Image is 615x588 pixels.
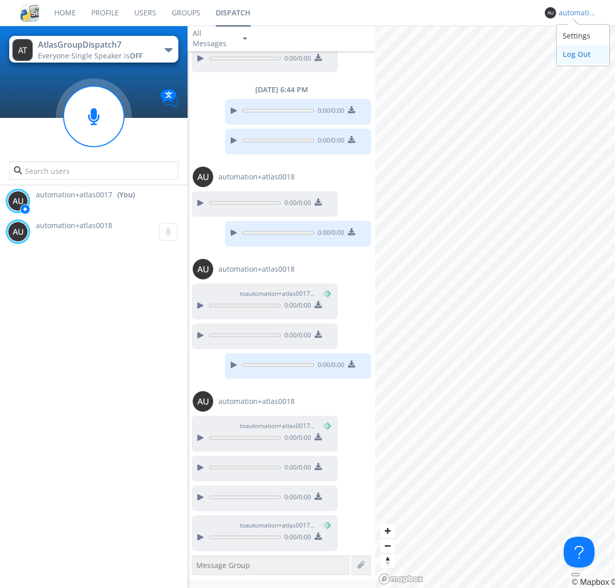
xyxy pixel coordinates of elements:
img: download media button [315,331,322,338]
span: 0:00 / 0:00 [281,433,311,444]
img: download media button [348,228,355,235]
span: (You) [315,421,331,430]
img: download media button [348,360,355,368]
a: Mapbox logo [378,573,423,585]
img: download media button [315,533,322,540]
img: download media button [315,198,322,206]
img: download media button [315,463,322,470]
div: Log Out [557,45,609,64]
span: to automation+atlas0017 [240,421,317,431]
img: download media button [348,106,355,113]
div: automation+atlas0017 [559,8,597,18]
button: Reset bearing to north [380,553,395,568]
img: 373638.png [8,221,28,242]
img: 373638.png [12,39,33,61]
div: All Messages [193,28,234,49]
img: caret-down-sm.svg [243,37,247,40]
span: 0:00 / 0:00 [281,301,311,312]
img: 373638.png [193,259,213,279]
span: OFF [130,51,142,60]
div: Settings [557,27,609,45]
img: 373638.png [193,167,213,187]
span: (You) [315,289,331,298]
div: [DATE] 6:44 PM [188,85,375,95]
span: 0:00 / 0:00 [314,228,344,239]
img: download media button [315,433,322,440]
img: cddb5a64eb264b2086981ab96f4c1ba7 [20,4,39,22]
img: 373638.png [545,7,556,18]
span: to automation+atlas0017 [240,289,317,298]
span: 0:00 / 0:00 [314,106,344,117]
span: automation+atlas0017 [36,190,112,200]
span: 0:00 / 0:00 [281,198,311,210]
span: 0:00 / 0:00 [314,136,344,147]
span: to automation+atlas0017 [240,521,317,530]
img: 373638.png [193,391,213,412]
span: 0:00 / 0:00 [281,533,311,544]
span: 0:00 / 0:00 [281,463,311,474]
button: Toggle attribution [571,573,580,576]
a: Mapbox [571,578,609,586]
div: AtlasGroupDispatch7 [38,39,153,51]
img: 373638.png [8,191,28,211]
span: 0:00 / 0:00 [314,360,344,372]
input: Search users [9,161,178,180]
span: 0:00 / 0:00 [281,493,311,504]
span: automation+atlas0018 [218,264,295,274]
span: (You) [315,521,331,530]
img: download media button [315,54,322,61]
button: Zoom in [380,523,395,538]
span: automation+atlas0018 [218,396,295,407]
button: Zoom out [380,538,395,553]
iframe: Toggle Customer Support [564,537,594,567]
span: 0:00 / 0:00 [281,54,311,65]
img: download media button [315,493,322,500]
div: (You) [117,190,135,200]
span: Single Speaker is [71,51,142,60]
button: AtlasGroupDispatch7Everyone·Single Speaker isOFF [9,36,178,63]
span: 0:00 / 0:00 [281,331,311,342]
span: automation+atlas0018 [218,172,295,182]
img: download media button [348,136,355,143]
span: automation+atlas0018 [36,220,112,230]
img: Translation enabled [160,89,178,107]
div: Everyone · [38,51,153,61]
img: download media button [315,301,322,308]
